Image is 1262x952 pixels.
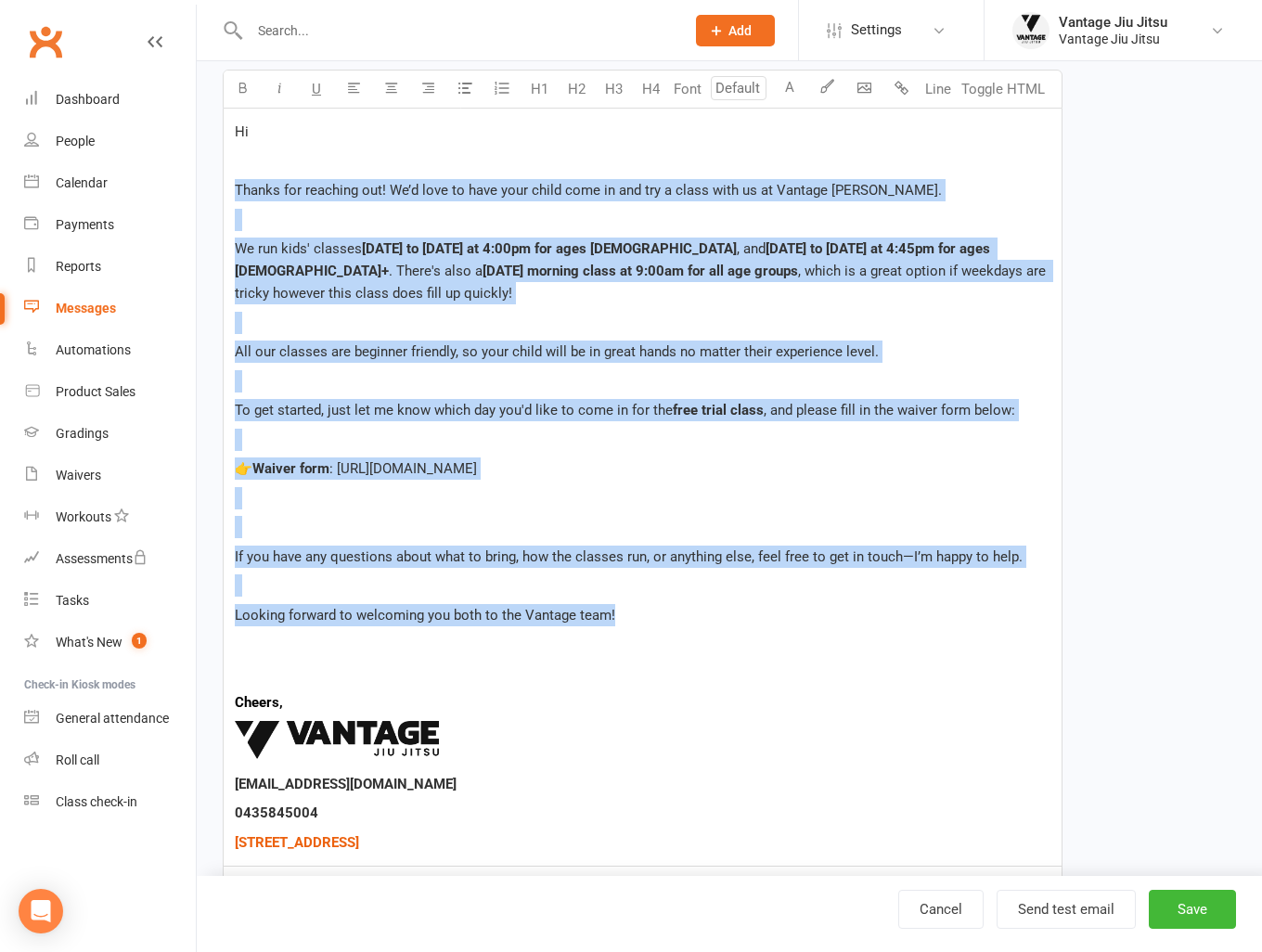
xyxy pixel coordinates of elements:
[24,371,196,413] a: Product Sales
[764,402,1015,418] span: , and please fill in the waiver form below:
[24,162,196,204] a: Calendar
[24,455,196,496] a: Waivers
[24,698,196,740] a: General attendance kiosk mode
[235,460,252,477] span: 👉
[24,79,196,121] a: Dashboard
[56,593,89,608] div: Tasks
[24,538,196,580] a: Assessments
[235,776,457,792] span: ​[EMAIL_ADDRESS][DOMAIN_NAME]
[22,19,69,65] a: Clubworx
[632,71,669,108] button: H4
[235,834,359,851] span: [STREET_ADDRESS]
[56,342,131,357] div: Automations
[1059,31,1167,47] div: Vantage Jiu Jitsu
[56,217,114,232] div: Payments
[1149,890,1236,929] button: Save
[24,121,196,162] a: People
[235,343,879,360] span: All our classes are beginner friendly, so your child will be in great hands no matter their exper...
[56,753,99,767] div: Roll call
[851,9,902,51] span: Settings
[235,721,439,759] img: 0d0c7d41-d1da-4850-a800-b0f0e5c7f2f8.png
[24,740,196,781] a: Roll call
[56,175,108,190] div: Calendar
[24,288,196,329] a: Messages
[24,580,196,622] a: Tasks
[56,794,137,809] div: Class check-in
[957,71,1050,108] button: Toggle HTML
[329,460,477,477] span: : [URL][DOMAIN_NAME]
[312,81,321,97] span: U
[56,384,135,399] div: Product Sales
[56,259,101,274] div: Reports
[235,123,249,140] span: Hi
[1059,14,1167,31] div: Vantage Jiu Jitsu
[1012,12,1050,49] img: thumb_image1666673915.png
[298,71,335,108] button: U
[898,890,984,929] a: Cancel
[56,635,122,650] div: What's New
[389,263,483,279] span: . There's also a
[235,548,1023,565] span: If you have any questions about what to bring, how the classes run, or anything else, feel free t...
[997,890,1136,929] button: Send test email
[252,460,329,477] span: Waiver form
[521,71,558,108] button: H1
[244,18,672,44] input: Search...
[56,134,95,148] div: People
[235,607,615,624] span: Looking forward to welcoming you both to the Vantage team!
[696,15,775,46] button: Add
[920,71,957,108] button: Line
[56,468,101,482] div: Waivers
[24,781,196,823] a: Class kiosk mode
[235,240,362,257] span: We run kids' classes
[24,622,196,663] a: What's New1
[673,402,764,418] span: free trial class
[235,694,283,711] span: Cheers,
[711,76,766,100] input: Default
[56,426,109,441] div: Gradings
[669,71,706,108] button: Font
[24,329,196,371] a: Automations
[19,889,63,933] div: Open Intercom Messenger
[483,263,798,279] span: [DATE] morning class at 9:00am for all age groups
[728,23,752,38] span: Add
[771,71,808,108] button: A
[56,711,169,726] div: General attendance
[56,92,120,107] div: Dashboard
[235,402,673,418] span: To get started, just let me know which day you'd like to come in for the
[56,509,111,524] div: Workouts
[235,182,942,199] span: Thanks for reaching out! We’d love to have your child come in and try a class with us at Vantage ...
[132,633,147,649] span: 1
[235,804,318,821] span: 0435845004
[56,301,116,315] div: Messages
[558,71,595,108] button: H2
[24,413,196,455] a: Gradings
[595,71,632,108] button: H3
[24,496,196,538] a: Workouts
[362,240,737,257] span: [DATE] to [DATE] at 4:00pm for ages [DEMOGRAPHIC_DATA]
[24,246,196,288] a: Reports
[56,551,148,566] div: Assessments
[24,204,196,246] a: Payments
[737,240,766,257] span: , and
